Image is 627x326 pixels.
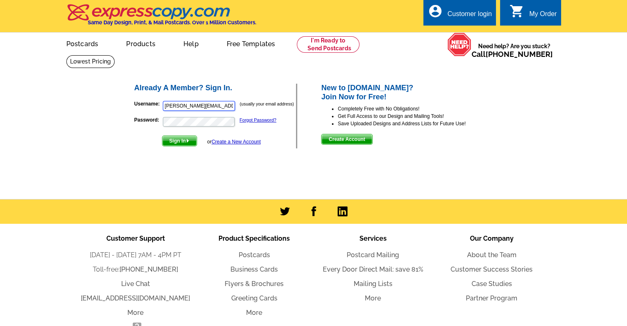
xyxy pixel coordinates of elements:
a: Flyers & Brochures [225,280,284,288]
li: [DATE] - [DATE] 7AM - 4PM PT [76,250,195,260]
a: Products [113,33,169,53]
a: Same Day Design, Print, & Mail Postcards. Over 1 Million Customers. [66,10,256,26]
iframe: LiveChat chat widget [462,134,627,326]
a: Mailing Lists [354,280,392,288]
li: Completely Free with No Obligations! [338,105,494,113]
span: Call [472,50,553,59]
h2: New to [DOMAIN_NAME]? Join Now for Free! [321,84,494,101]
label: Username: [134,100,162,108]
a: Postcards [53,33,112,53]
a: Free Templates [214,33,289,53]
a: Every Door Direct Mail: save 81% [323,265,423,273]
li: Save Uploaded Designs and Address Lists for Future Use! [338,120,494,127]
a: Live Chat [121,280,150,288]
button: Create Account [321,134,372,145]
a: account_circle Customer login [427,9,492,19]
a: Forgot Password? [240,117,276,122]
a: More [246,309,262,317]
h4: Same Day Design, Print, & Mail Postcards. Over 1 Million Customers. [88,19,256,26]
a: [PHONE_NUMBER] [120,265,178,273]
a: Customer Success Stories [451,265,533,273]
i: shopping_cart [510,4,524,19]
span: Product Specifications [218,235,290,242]
small: (usually your email address) [240,101,294,106]
a: Help [170,33,212,53]
span: Services [359,235,387,242]
span: Need help? Are you stuck? [472,42,557,59]
div: or [207,138,261,145]
img: help [447,33,472,56]
div: My Order [529,10,557,22]
img: button-next-arrow-white.png [186,139,190,143]
span: Customer Support [106,235,165,242]
a: Postcards [239,251,270,259]
h2: Already A Member? Sign In. [134,84,296,93]
span: Create Account [322,134,372,144]
a: shopping_cart My Order [510,9,557,19]
label: Password: [134,116,162,124]
button: Sign In [162,136,197,146]
a: Postcard Mailing [347,251,399,259]
a: More [365,294,381,302]
div: Customer login [447,10,492,22]
a: [EMAIL_ADDRESS][DOMAIN_NAME] [81,294,190,302]
a: Create a New Account [211,139,261,145]
a: Business Cards [230,265,278,273]
a: [PHONE_NUMBER] [486,50,553,59]
li: Get Full Access to our Design and Mailing Tools! [338,113,494,120]
i: account_circle [427,4,442,19]
a: Greeting Cards [231,294,277,302]
a: More [127,309,143,317]
li: Toll-free: [76,265,195,274]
